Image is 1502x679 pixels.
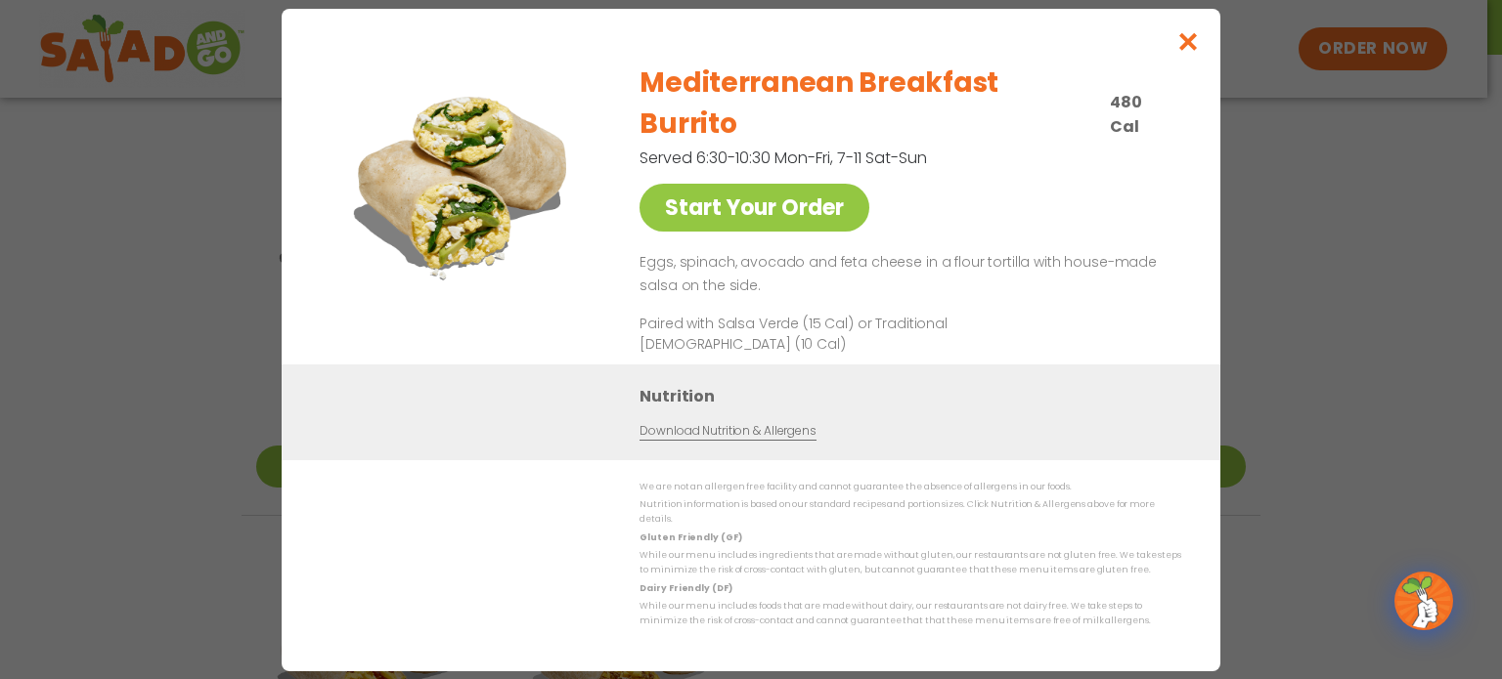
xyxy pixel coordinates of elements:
p: While our menu includes foods that are made without dairy, our restaurants are not dairy free. We... [640,599,1181,629]
a: Start Your Order [640,184,869,232]
a: Download Nutrition & Allergens [640,421,816,440]
p: While our menu includes ingredients that are made without gluten, our restaurants are not gluten ... [640,548,1181,578]
strong: Dairy Friendly (DF) [640,581,731,593]
p: Paired with Salsa Verde (15 Cal) or Traditional [DEMOGRAPHIC_DATA] (10 Cal) [640,313,1001,354]
p: Eggs, spinach, avocado and feta cheese in a flour tortilla with house-made salsa on the side. [640,251,1173,298]
img: wpChatIcon [1396,573,1451,628]
img: Featured product photo for Mediterranean Breakfast Burrito [326,48,599,321]
button: Close modal [1157,9,1220,74]
h3: Nutrition [640,383,1191,407]
strong: Gluten Friendly (GF) [640,530,741,542]
p: Served 6:30-10:30 Mon-Fri, 7-11 Sat-Sun [640,146,1080,170]
p: 480 Cal [1110,90,1173,139]
p: Nutrition information is based on our standard recipes and portion sizes. Click Nutrition & Aller... [640,497,1181,528]
p: We are not an allergen free facility and cannot guarantee the absence of allergens in our foods. [640,480,1181,494]
h2: Mediterranean Breakfast Burrito [640,63,1098,145]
